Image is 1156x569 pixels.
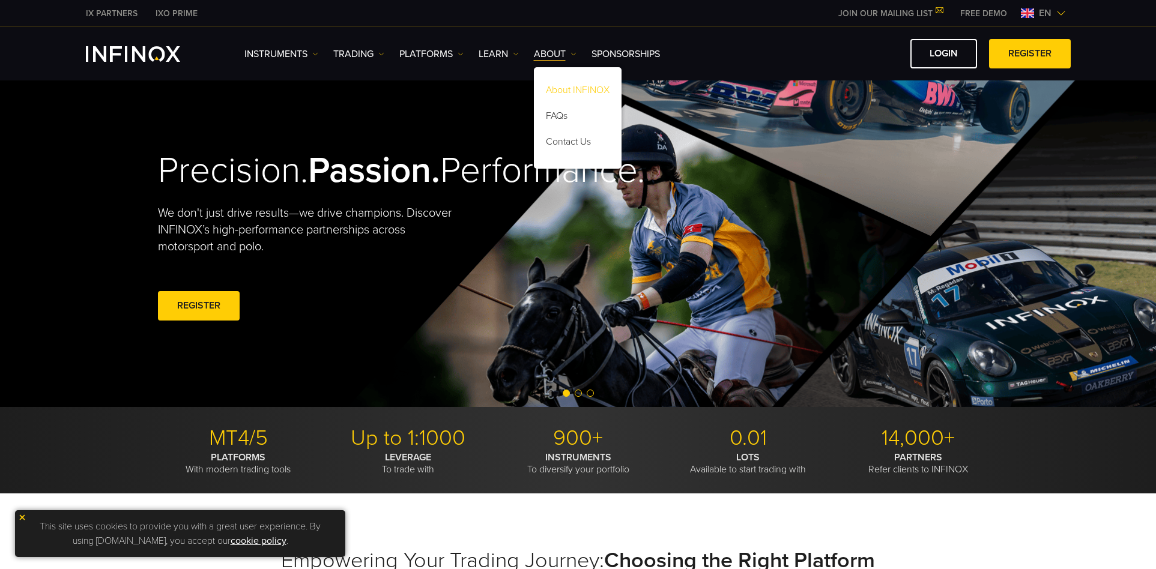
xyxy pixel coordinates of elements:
[158,451,319,475] p: With modern trading tools
[838,451,999,475] p: Refer clients to INFINOX
[328,451,489,475] p: To trade with
[534,47,576,61] a: ABOUT
[534,79,622,105] a: About INFINOX
[534,131,622,157] a: Contact Us
[668,425,829,451] p: 0.01
[894,451,942,463] strong: PARTNERS
[18,513,26,522] img: yellow close icon
[910,39,977,68] a: LOGIN
[158,149,536,193] h2: Precision. Performance.
[244,47,318,61] a: Instruments
[86,46,208,62] a: INFINOX Logo
[575,390,582,397] span: Go to slide 2
[231,535,286,547] a: cookie policy
[498,425,659,451] p: 900+
[829,8,951,19] a: JOIN OUR MAILING LIST
[1034,6,1056,20] span: en
[77,7,147,20] a: INFINOX
[158,425,319,451] p: MT4/5
[479,47,519,61] a: Learn
[838,425,999,451] p: 14,000+
[951,7,1016,20] a: INFINOX MENU
[308,149,440,192] strong: Passion.
[328,425,489,451] p: Up to 1:1000
[592,47,660,61] a: SPONSORSHIPS
[668,451,829,475] p: Available to start trading with
[563,390,570,397] span: Go to slide 1
[211,451,265,463] strong: PLATFORMS
[534,105,622,131] a: FAQs
[736,451,760,463] strong: LOTS
[21,516,339,551] p: This site uses cookies to provide you with a great user experience. By using [DOMAIN_NAME], you a...
[399,47,464,61] a: PLATFORMS
[587,390,594,397] span: Go to slide 3
[498,451,659,475] p: To diversify your portfolio
[385,451,431,463] strong: LEVERAGE
[333,47,384,61] a: TRADING
[158,205,461,255] p: We don't just drive results—we drive champions. Discover INFINOX’s high-performance partnerships ...
[158,291,240,321] a: REGISTER
[989,39,1071,68] a: REGISTER
[147,7,207,20] a: INFINOX
[545,451,611,463] strong: INSTRUMENTS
